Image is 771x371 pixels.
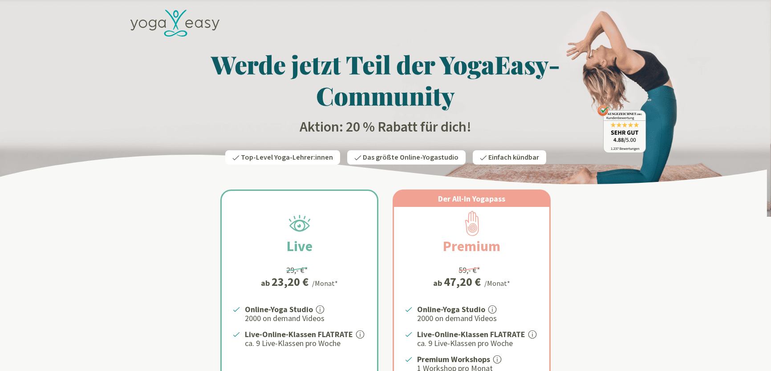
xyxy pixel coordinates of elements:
[597,105,646,153] img: ausgezeichnet_badge.png
[286,264,308,276] div: 29,- €*
[417,354,490,364] strong: Premium Workshops
[265,235,334,257] h2: Live
[125,49,646,111] h1: Werde jetzt Teil der YogaEasy-Community
[261,277,272,289] span: ab
[245,313,366,324] p: 2000 on demand Videos
[363,153,459,162] span: Das größte Online-Yogastudio
[417,304,485,314] strong: Online-Yoga Studio
[245,329,353,339] strong: Live-Online-Klassen FLATRATE
[417,338,539,349] p: ca. 9 Live-Klassen pro Woche
[312,278,338,289] div: /Monat*
[444,276,481,288] div: 47,20 €
[488,153,539,162] span: Einfach kündbar
[245,338,366,349] p: ca. 9 Live-Klassen pro Woche
[272,276,308,288] div: 23,20 €
[417,313,539,324] p: 2000 on demand Videos
[422,235,522,257] h2: Premium
[459,264,480,276] div: 59,- €*
[417,329,525,339] strong: Live-Online-Klassen FLATRATE
[438,194,505,204] span: Der All-In Yogapass
[245,304,313,314] strong: Online-Yoga Studio
[125,118,646,136] h2: Aktion: 20 % Rabatt für dich!
[433,277,444,289] span: ab
[241,153,333,162] span: Top-Level Yoga-Lehrer:innen
[484,278,510,289] div: /Monat*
